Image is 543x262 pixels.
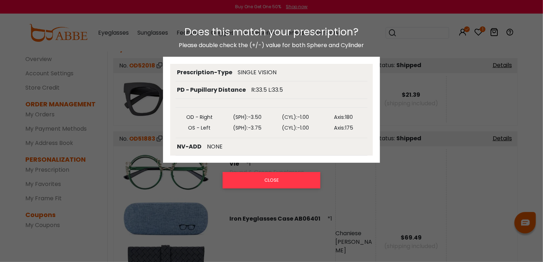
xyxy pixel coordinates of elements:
span: -3.75 [248,124,262,131]
strong: Axis: [334,124,345,131]
th: OS - Left [176,123,224,133]
p: Please double check the (+/-) value for both Sphere and Cylinder [163,41,380,50]
h3: Does this match your prescription? [163,26,380,38]
span: -1.00 [297,124,309,131]
div: PD - Pupillary Distance [177,86,246,94]
span: 180 [345,114,353,121]
div: R:33.5 L:33.5 [252,86,283,94]
div: Prescription-Type [177,68,233,77]
strong: (CYL): [282,124,297,131]
strong: (SPH): [233,114,248,121]
strong: (CYL): [282,114,297,121]
div: NV-ADD [177,142,202,151]
span: 175 [345,124,353,131]
div: SINGLE VISION [238,68,277,77]
span: -1.00 [297,114,309,121]
button: CLOSE [223,172,320,188]
strong: (SPH): [233,124,248,131]
strong: Axis: [334,114,345,121]
div: NONE [207,142,223,151]
span: -3.50 [248,114,262,121]
th: OD - Right [176,112,224,123]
